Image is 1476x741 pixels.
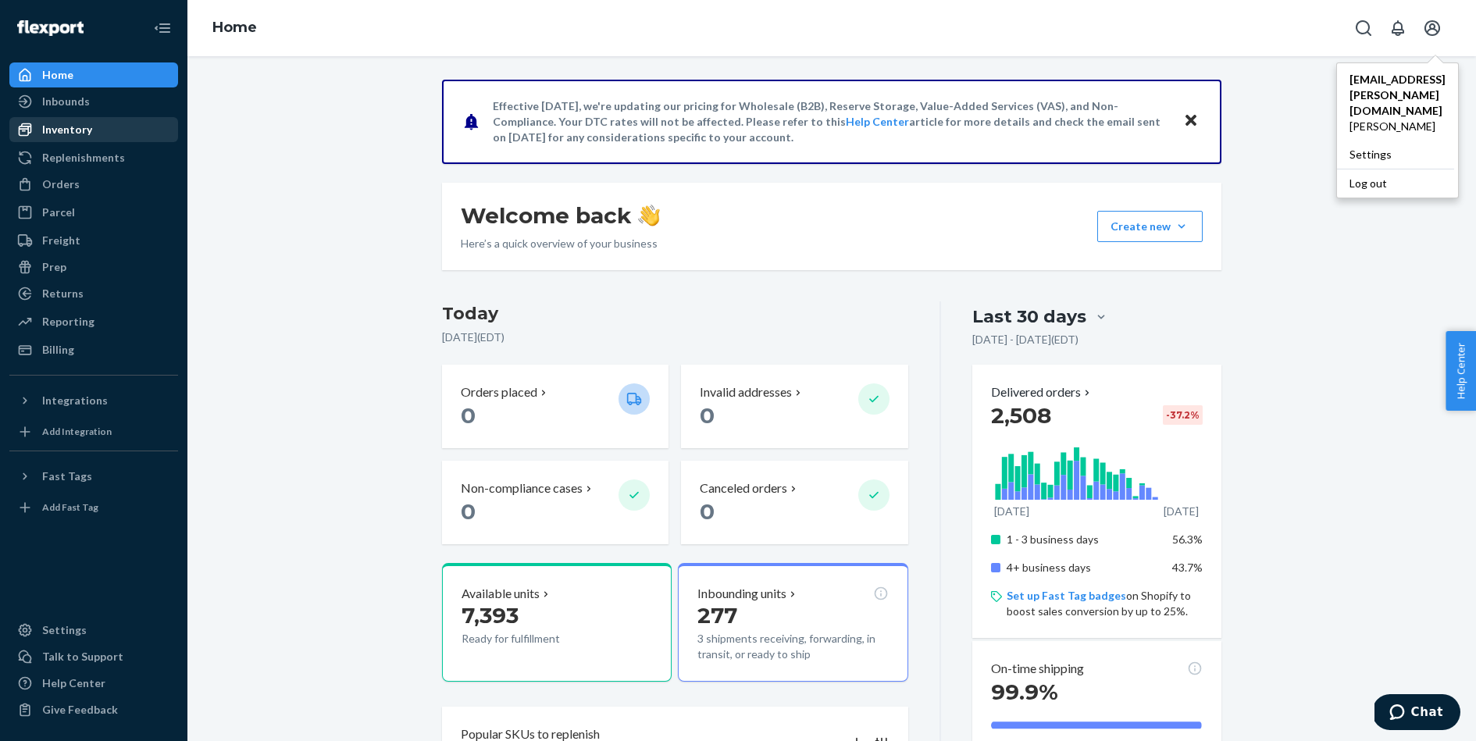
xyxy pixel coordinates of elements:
a: Help Center [9,671,178,696]
p: Inbounding units [697,585,786,603]
a: Billing [9,337,178,362]
span: 7,393 [462,602,519,629]
p: [DATE] ( EDT ) [442,330,908,345]
a: Home [9,62,178,87]
p: 1 - 3 business days [1007,532,1160,547]
span: [EMAIL_ADDRESS][PERSON_NAME][DOMAIN_NAME] [1349,72,1446,119]
button: Inbounding units2773 shipments receiving, forwarding, in transit, or ready to ship [678,563,907,682]
p: Available units [462,585,540,603]
div: Fast Tags [42,468,92,484]
p: Here’s a quick overview of your business [461,236,660,251]
button: Canceled orders 0 [681,461,907,544]
div: -37.2 % [1163,405,1203,425]
p: on Shopify to boost sales conversion by up to 25%. [1007,588,1203,619]
span: 2,508 [991,402,1051,429]
button: Available units7,393Ready for fulfillment [442,563,672,682]
span: 99.9% [991,679,1058,705]
a: Parcel [9,200,178,225]
button: Fast Tags [9,464,178,489]
p: [DATE] - [DATE] ( EDT ) [972,332,1078,347]
p: [DATE] [1164,504,1199,519]
h3: Today [442,301,908,326]
div: Help Center [42,675,105,691]
div: Freight [42,233,80,248]
div: Home [42,67,73,83]
span: [PERSON_NAME] [1349,119,1446,134]
p: [DATE] [994,504,1029,519]
button: Create new [1097,211,1203,242]
div: Replenishments [42,150,125,166]
button: Delivered orders [991,383,1093,401]
p: Effective [DATE], we're updating our pricing for Wholesale (B2B), Reserve Storage, Value-Added Se... [493,98,1168,145]
button: Help Center [1446,331,1476,411]
img: hand-wave emoji [638,205,660,226]
div: Last 30 days [972,305,1086,329]
a: Home [212,19,257,36]
img: Flexport logo [17,20,84,36]
button: Open Search Box [1348,12,1379,44]
a: Replenishments [9,145,178,170]
button: Non-compliance cases 0 [442,461,668,544]
a: Prep [9,255,178,280]
p: Canceled orders [700,479,787,497]
button: Open notifications [1382,12,1414,44]
p: On-time shipping [991,660,1084,678]
a: Add Integration [9,419,178,444]
div: Billing [42,342,74,358]
a: Returns [9,281,178,306]
button: Give Feedback [9,697,178,722]
button: Close [1181,110,1201,133]
iframe: Opens a widget where you can chat to one of our agents [1374,694,1460,733]
ol: breadcrumbs [200,5,269,51]
div: Add Fast Tag [42,501,98,514]
a: Settings [1337,141,1458,169]
span: 0 [700,498,715,525]
button: Open account menu [1417,12,1448,44]
div: Returns [42,286,84,301]
a: Freight [9,228,178,253]
a: Add Fast Tag [9,495,178,520]
a: Help Center [846,115,909,128]
div: Settings [42,622,87,638]
div: Inventory [42,122,92,137]
span: 43.7% [1172,561,1203,574]
a: Set up Fast Tag badges [1007,589,1126,602]
div: Give Feedback [42,702,118,718]
h1: Welcome back [461,201,660,230]
span: 0 [700,402,715,429]
span: 0 [461,498,476,525]
span: 277 [697,602,737,629]
div: Add Integration [42,425,112,438]
p: Orders placed [461,383,537,401]
a: Inbounds [9,89,178,114]
div: Parcel [42,205,75,220]
button: Integrations [9,388,178,413]
a: Reporting [9,309,178,334]
p: Invalid addresses [700,383,792,401]
div: Prep [42,259,66,275]
button: Log out [1337,169,1454,198]
button: Invalid addresses 0 [681,365,907,448]
p: Ready for fulfillment [462,631,606,647]
a: Orders [9,172,178,197]
p: Non-compliance cases [461,479,583,497]
div: Inbounds [42,94,90,109]
a: Settings [9,618,178,643]
span: 56.3% [1172,533,1203,546]
a: Inventory [9,117,178,142]
p: 4+ business days [1007,560,1160,575]
a: [EMAIL_ADDRESS][PERSON_NAME][DOMAIN_NAME][PERSON_NAME] [1337,66,1458,141]
p: 3 shipments receiving, forwarding, in transit, or ready to ship [697,631,888,662]
button: Close Navigation [147,12,178,44]
div: Talk to Support [42,649,123,664]
button: Orders placed 0 [442,365,668,448]
div: Reporting [42,314,94,330]
button: Talk to Support [9,644,178,669]
div: Orders [42,176,80,192]
span: 0 [461,402,476,429]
